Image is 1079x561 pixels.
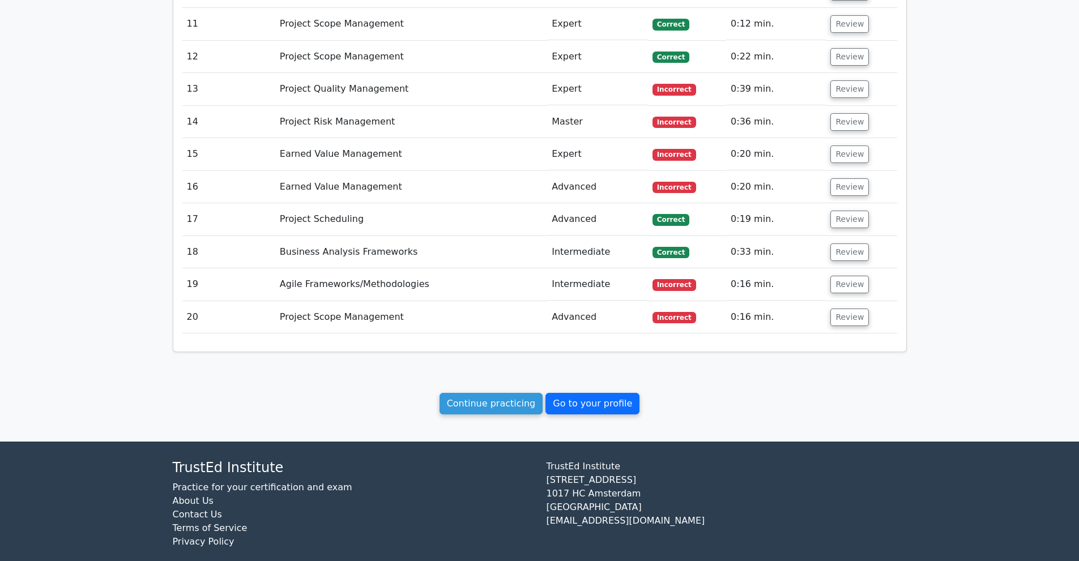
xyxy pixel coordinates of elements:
[275,8,547,40] td: Project Scope Management
[830,15,869,33] button: Review
[726,301,826,333] td: 0:16 min.
[275,171,547,203] td: Earned Value Management
[173,495,214,506] a: About Us
[173,509,222,520] a: Contact Us
[652,279,696,290] span: Incorrect
[173,482,352,493] a: Practice for your certification and exam
[652,247,689,258] span: Correct
[830,276,869,293] button: Review
[275,301,547,333] td: Project Scope Management
[652,19,689,30] span: Correct
[726,138,826,170] td: 0:20 min.
[182,203,275,235] td: 17
[547,138,648,170] td: Expert
[173,536,234,547] a: Privacy Policy
[726,106,826,138] td: 0:36 min.
[182,41,275,73] td: 12
[830,145,869,163] button: Review
[830,113,869,131] button: Review
[652,84,696,95] span: Incorrect
[726,203,826,235] td: 0:19 min.
[830,48,869,66] button: Review
[182,73,275,105] td: 13
[182,301,275,333] td: 20
[182,138,275,170] td: 15
[726,73,826,105] td: 0:39 min.
[547,236,648,268] td: Intermediate
[652,149,696,160] span: Incorrect
[540,460,914,558] div: TrustEd Institute [STREET_ADDRESS] 1017 HC Amsterdam [GEOGRAPHIC_DATA] [EMAIL_ADDRESS][DOMAIN_NAME]
[547,301,648,333] td: Advanced
[182,106,275,138] td: 14
[547,106,648,138] td: Master
[440,393,543,414] a: Continue practicing
[182,236,275,268] td: 18
[726,171,826,203] td: 0:20 min.
[547,203,648,235] td: Advanced
[275,73,547,105] td: Project Quality Management
[652,214,689,225] span: Correct
[652,312,696,323] span: Incorrect
[830,80,869,98] button: Review
[182,171,275,203] td: 16
[830,178,869,196] button: Review
[545,393,639,414] a: Go to your profile
[726,8,826,40] td: 0:12 min.
[275,138,547,170] td: Earned Value Management
[275,41,547,73] td: Project Scope Management
[726,236,826,268] td: 0:33 min.
[275,236,547,268] td: Business Analysis Frameworks
[173,460,533,476] h4: TrustEd Institute
[547,73,648,105] td: Expert
[547,41,648,73] td: Expert
[830,211,869,228] button: Review
[547,171,648,203] td: Advanced
[275,203,547,235] td: Project Scheduling
[830,243,869,261] button: Review
[547,268,648,301] td: Intermediate
[182,268,275,301] td: 19
[652,117,696,128] span: Incorrect
[652,182,696,193] span: Incorrect
[173,523,248,533] a: Terms of Service
[726,268,826,301] td: 0:16 min.
[275,106,547,138] td: Project Risk Management
[830,309,869,326] button: Review
[275,268,547,301] td: Agile Frameworks/Methodologies
[182,8,275,40] td: 11
[726,41,826,73] td: 0:22 min.
[547,8,648,40] td: Expert
[652,52,689,63] span: Correct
